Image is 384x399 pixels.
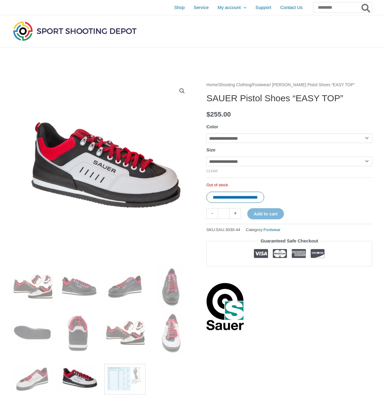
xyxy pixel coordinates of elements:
label: Size [206,147,215,152]
input: Product quantity [218,208,230,219]
a: Footwear [252,83,270,87]
label: Color [206,124,218,129]
legend: Guaranteed Safe Checkout [258,237,321,245]
img: SAUER Pistol Shoes "EASY TOP" [104,312,146,354]
button: Add to cart [247,208,284,219]
a: Home [206,83,218,87]
a: Footwear [264,227,280,232]
button: Search [360,2,372,13]
img: SAUER Pistol Shoes "EASY TOP" - Image 8 [150,312,192,354]
p: Out of stock [206,182,372,188]
a: Sauer Shooting Sportswear [206,282,244,330]
img: SAUER Pistol Shoes "EASY TOP" - Image 4 [150,266,192,308]
span: SKU: [206,226,240,233]
img: SAUER Pistol Shoes "EASY TOP" - Image 6 [58,312,100,354]
span: SAU.3030-44 [216,227,240,232]
span: Category: [246,226,280,233]
img: Sport Shooting Depot [12,20,138,42]
a: Shooting Clothing [219,83,251,87]
a: View full-screen image gallery [177,86,187,96]
a: + [230,208,241,219]
h1: SAUER Pistol Shoes “EASY TOP” [206,93,372,104]
span: $ [206,111,210,118]
img: SAUER Pistol Shoes "EASY TOP" [12,266,53,308]
img: SAUER Pistol Shoes "EASY TOP" - Image 2 [58,266,100,308]
a: - [206,208,218,219]
bdi: 255.00 [206,111,231,118]
nav: Breadcrumb [206,81,372,89]
img: SAUER Pistol Shoes "EASY TOP" - Image 5 [12,312,53,354]
img: SAUER Pistol Shoes "EASY TOP" - Image 3 [104,266,146,308]
a: Clear options [206,169,218,173]
iframe: Customer reviews powered by Trustpilot [206,271,372,278]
